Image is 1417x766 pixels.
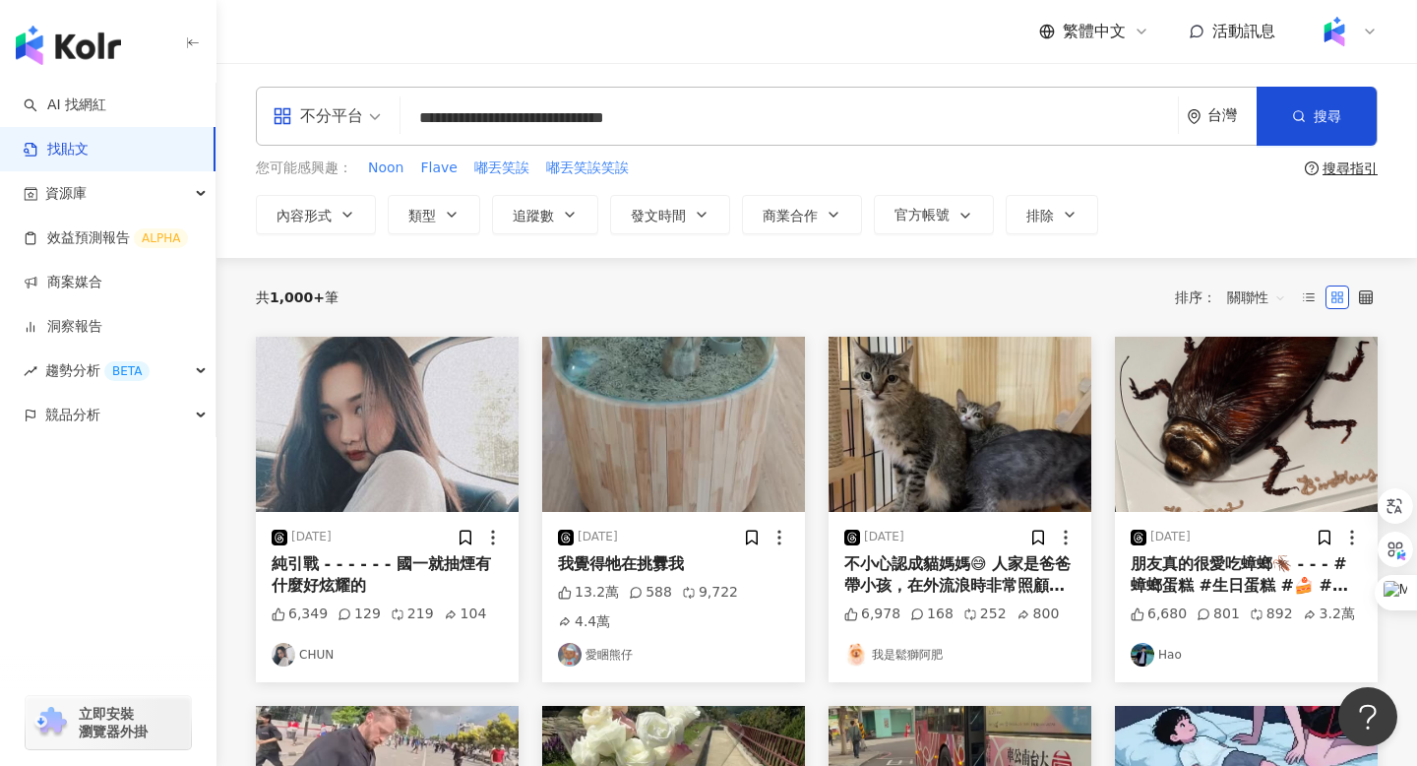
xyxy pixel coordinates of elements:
[1305,161,1319,175] span: question-circle
[273,100,363,132] div: 不分平台
[763,208,818,223] span: 商業合作
[1006,195,1098,234] button: 排除
[1257,87,1377,146] button: 搜尋
[272,643,295,667] img: KOL Avatar
[79,705,148,740] span: 立即安裝 瀏覽器外掛
[513,208,554,223] span: 追蹤數
[26,696,191,749] a: chrome extension立即安裝 瀏覽器外掛
[631,208,686,223] span: 發文時間
[277,208,332,223] span: 內容形式
[24,140,89,160] a: 找貼文
[1150,529,1191,545] div: [DATE]
[864,529,904,545] div: [DATE]
[256,195,376,234] button: 內容形式
[963,605,1007,624] div: 252
[16,26,121,65] img: logo
[874,195,994,234] button: 官方帳號
[558,553,789,575] div: 我覺得牠在挑釁我
[1131,553,1362,598] div: 朋友真的很愛吃蟑螂🪳 - - - #蟑螂蛋糕 #生日蛋糕 #🍰 #🎂 #慶生 #台中蛋糕
[542,337,805,512] img: post-image
[419,158,458,179] button: Flave
[391,605,434,624] div: 219
[829,337,1091,512] img: post-image
[545,158,630,179] button: 嘟丟笑誒笑誒
[546,159,629,178] span: 嘟丟笑誒笑誒
[1338,687,1397,746] iframe: Help Scout Beacon - Open
[368,159,403,178] span: Noon
[844,605,900,624] div: 6,978
[444,605,487,624] div: 104
[558,612,610,632] div: 4.4萬
[24,96,106,115] a: searchAI 找網紅
[272,643,503,667] a: KOL AvatarCHUN
[1197,605,1240,624] div: 801
[1207,107,1257,124] div: 台灣
[844,553,1076,598] div: 不小心認成貓媽媽😅 人家是爸爸帶小孩，在外流浪時非常照顧這兩隻幼貓被誤以為是貓媽媽 結果有蛋蛋😳 黑虎斑是小男生 白襪子是小女生 約三個月大 貓爸爸這兩天會送紮
[474,159,529,178] span: 嘟丟笑誒
[367,158,404,179] button: Noon
[558,583,619,603] div: 13.2萬
[24,317,102,337] a: 洞察報告
[45,393,100,437] span: 競品分析
[338,605,381,624] div: 129
[273,106,292,126] span: appstore
[629,583,672,603] div: 588
[1115,337,1378,512] img: post-image
[610,195,730,234] button: 發文時間
[1323,160,1378,176] div: 搜尋指引
[1250,605,1293,624] div: 892
[31,707,70,738] img: chrome extension
[844,643,868,667] img: KOL Avatar
[894,207,950,223] span: 官方帳號
[473,158,530,179] button: 嘟丟笑誒
[1017,605,1060,624] div: 800
[388,195,480,234] button: 類型
[578,529,618,545] div: [DATE]
[24,273,102,292] a: 商案媒合
[1316,13,1353,50] img: Kolr%20app%20icon%20%281%29.png
[104,361,150,381] div: BETA
[1131,605,1187,624] div: 6,680
[1187,109,1201,124] span: environment
[1303,605,1355,624] div: 3.2萬
[272,553,503,598] div: 純引戰 - - - - - - 國一就抽煙有什麼好炫耀的
[420,159,457,178] span: Flave
[910,605,954,624] div: 168
[1314,108,1341,124] span: 搜尋
[408,208,436,223] span: 類型
[1175,282,1297,313] div: 排序：
[844,643,1076,667] a: KOL Avatar我是鬆獅阿肥
[24,364,37,378] span: rise
[256,159,352,178] span: 您可能感興趣：
[256,337,519,512] img: post-image
[270,289,325,305] span: 1,000+
[1212,22,1275,40] span: 活動訊息
[45,349,150,393] span: 趨勢分析
[1026,208,1054,223] span: 排除
[682,583,738,603] div: 9,722
[742,195,862,234] button: 商業合作
[291,529,332,545] div: [DATE]
[1063,21,1126,42] span: 繁體中文
[1227,282,1286,313] span: 關聯性
[45,171,87,216] span: 資源庫
[272,605,328,624] div: 6,349
[558,643,789,667] a: KOL Avatar愛睏熊仔
[492,195,598,234] button: 追蹤數
[24,228,188,248] a: 效益預測報告ALPHA
[558,643,582,667] img: KOL Avatar
[256,289,339,305] div: 共 筆
[1131,643,1362,667] a: KOL AvatarHao
[1131,643,1154,667] img: KOL Avatar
